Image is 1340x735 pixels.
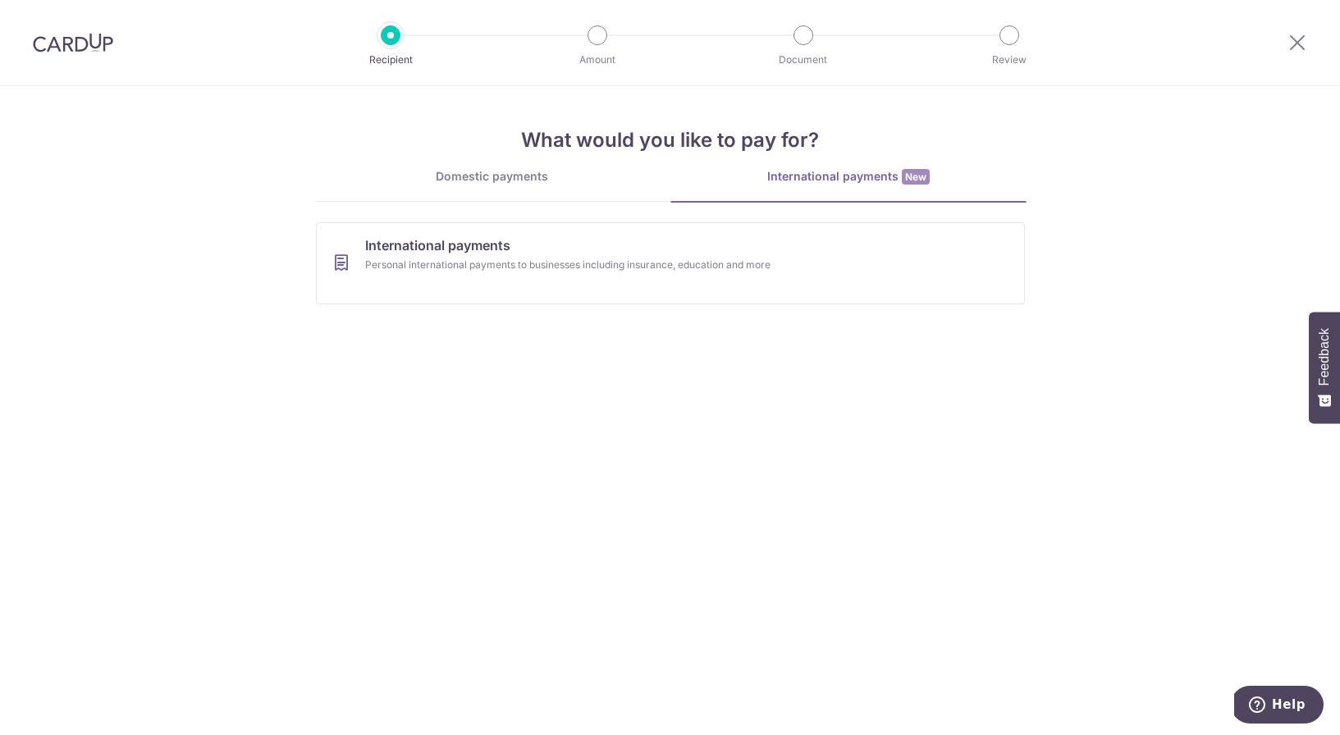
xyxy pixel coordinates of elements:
a: International paymentsPersonal international payments to businesses including insurance, educatio... [316,222,1025,304]
p: Document [743,52,864,68]
span: Feedback [1317,328,1332,386]
button: Feedback - Show survey [1309,312,1340,423]
div: Personal international payments to businesses including insurance, education and more [365,257,932,273]
img: CardUp [33,33,113,52]
div: Domestic payments [314,168,670,185]
p: Amount [537,52,658,68]
span: New [902,169,930,185]
iframe: Opens a widget where you can find more information [1234,686,1324,727]
div: International payments [670,168,1027,185]
span: International payments [365,235,510,255]
h4: What would you like to pay for? [314,126,1027,155]
p: Review [949,52,1070,68]
p: Recipient [330,52,451,68]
